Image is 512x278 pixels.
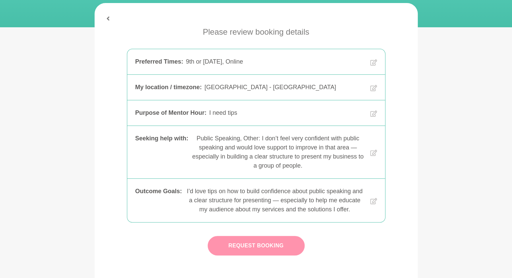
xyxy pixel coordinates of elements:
div: Preferred Times : [135,57,183,66]
div: I need tips [209,108,365,117]
div: 9th or [DATE], Online [186,57,365,66]
p: Please review booking details [203,26,309,38]
div: Seeking help with : [135,134,189,170]
div: [GEOGRAPHIC_DATA] - [GEOGRAPHIC_DATA] [205,83,365,92]
div: My location / timezone : [135,83,202,92]
div: I’d love tips on how to build confidence about public speaking and a clear structure for presenti... [185,187,365,214]
div: Public Speaking, Other: I don’t feel very confident with public speaking and would love support t... [191,134,365,170]
button: Request Booking [208,236,305,255]
div: Outcome Goals : [135,187,182,214]
div: Purpose of Mentor Hour : [135,108,207,117]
